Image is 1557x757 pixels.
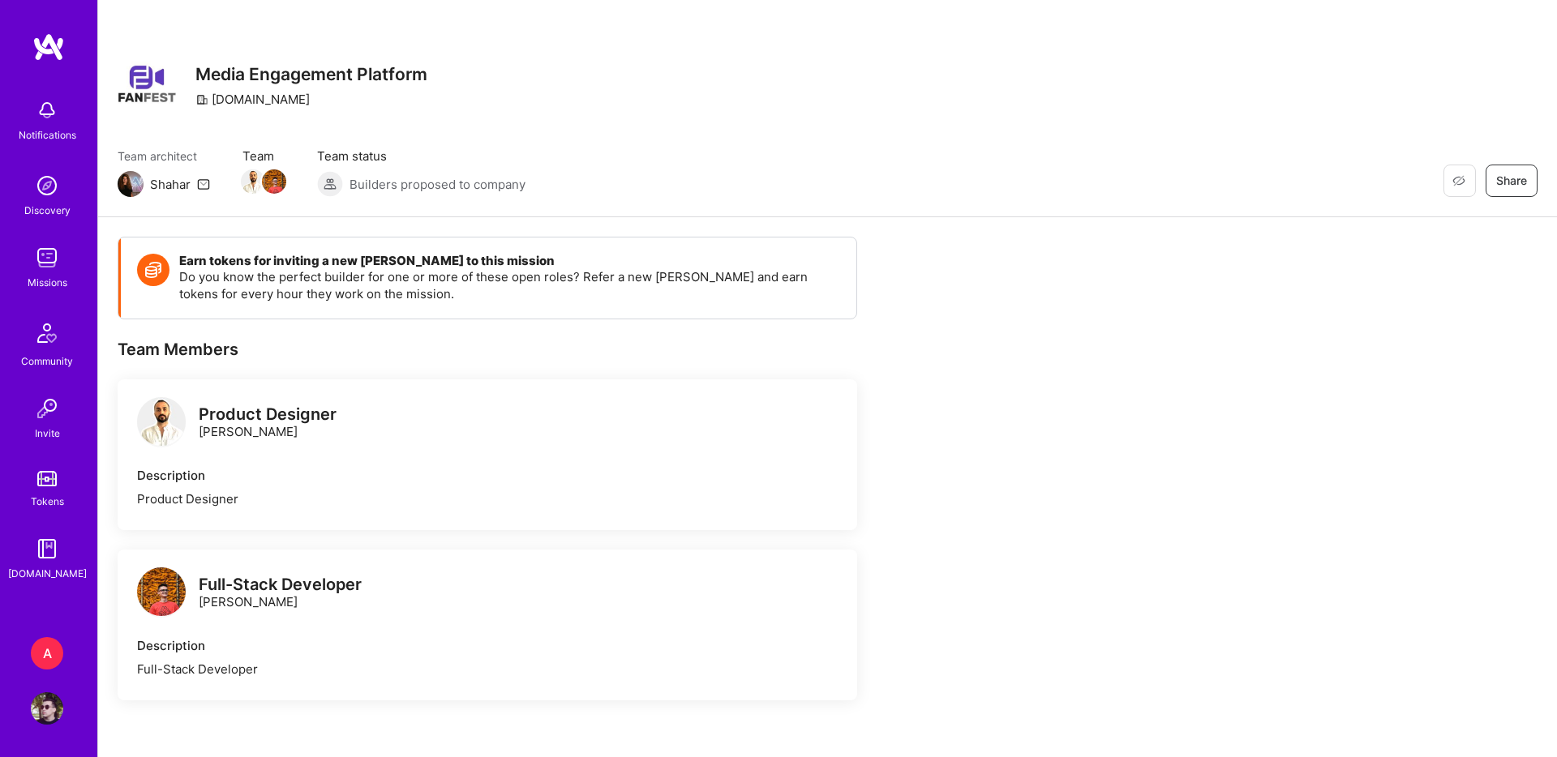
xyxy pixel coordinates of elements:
a: logo [137,397,186,450]
div: A [31,637,63,669]
div: Shahar [150,176,191,193]
a: A [27,637,67,669]
div: Invite [35,425,60,442]
img: Team Member Avatar [262,169,286,194]
div: [DOMAIN_NAME] [195,91,310,108]
div: [PERSON_NAME] [199,576,362,610]
img: Community [28,314,66,353]
a: logo [137,567,186,620]
a: Team Member Avatar [242,168,264,195]
i: icon CompanyGray [195,93,208,106]
div: [DOMAIN_NAME] [8,565,87,582]
div: Product Designer [137,490,838,507]
a: Team Member Avatar [264,168,285,195]
img: logo [32,32,65,62]
span: Team [242,148,285,165]
img: Builders proposed to company [317,171,343,197]
img: Team Member Avatar [241,169,265,194]
div: Missions [28,274,67,291]
div: Full-Stack Developer [199,576,362,593]
img: logo [137,567,186,616]
img: Token icon [137,254,169,286]
div: Community [21,353,73,370]
div: Notifications [19,126,76,143]
img: bell [31,94,63,126]
span: Builders proposed to company [350,176,525,193]
p: Do you know the perfect builder for one or more of these open roles? Refer a new [PERSON_NAME] an... [179,268,840,302]
img: Company Logo [118,57,176,115]
h4: Earn tokens for inviting a new [PERSON_NAME] to this mission [179,254,840,268]
img: logo [137,397,186,446]
div: Product Designer [199,406,337,423]
img: discovery [31,169,63,202]
i: icon EyeClosed [1452,174,1465,187]
span: Team status [317,148,525,165]
span: Share [1496,173,1527,189]
img: guide book [31,532,63,565]
img: User Avatar [31,692,63,725]
img: teamwork [31,242,63,274]
i: icon Mail [197,177,210,190]
div: Full-Stack Developer [137,661,838,678]
div: Description [137,637,838,654]
div: Tokens [31,493,64,510]
span: Team architect [118,148,210,165]
button: Share [1486,165,1538,197]
div: Discovery [24,202,71,219]
img: Team Architect [118,171,144,197]
h3: Media Engagement Platform [195,64,427,84]
div: Team Members [118,339,857,360]
a: User Avatar [27,692,67,725]
div: Description [137,467,838,484]
img: tokens [37,471,57,486]
img: Invite [31,392,63,425]
div: [PERSON_NAME] [199,406,337,440]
